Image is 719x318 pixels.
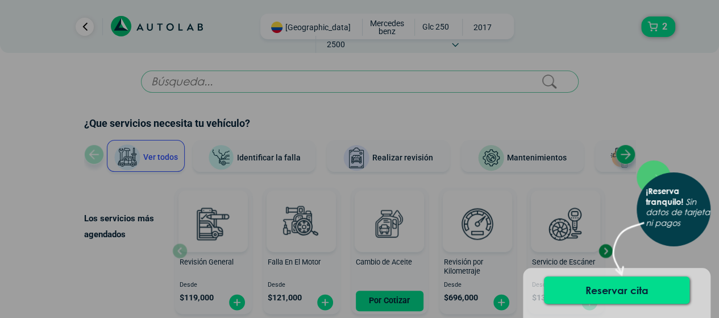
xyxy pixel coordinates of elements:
button: Close [646,160,671,192]
span: × [655,168,662,184]
img: flecha.png [612,221,645,286]
b: ¡Reserva tranquilo! [646,186,683,207]
i: Sin datos de tarjeta ni pagos [646,196,710,228]
button: Reservar cita [544,276,689,304]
